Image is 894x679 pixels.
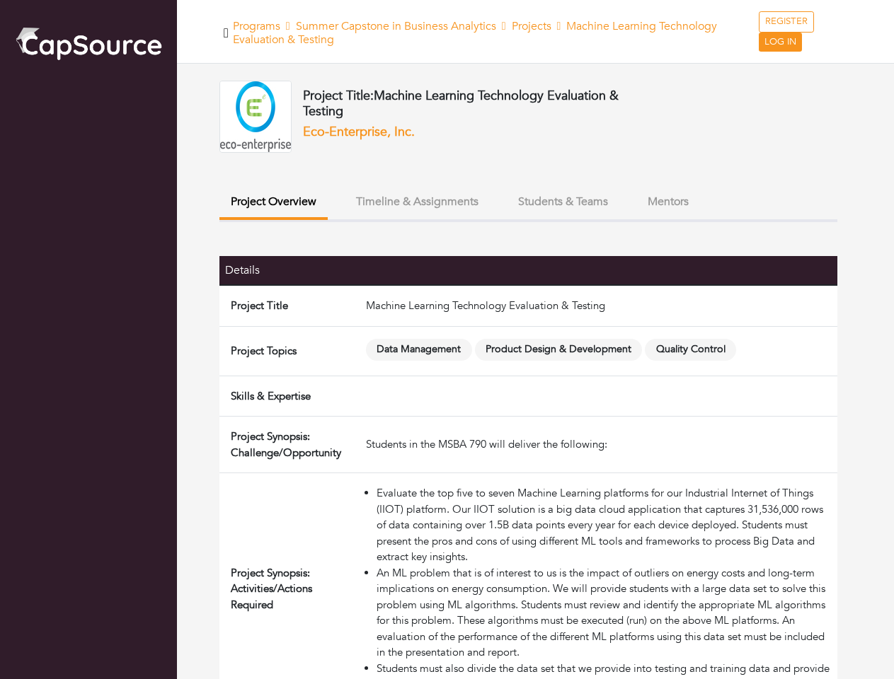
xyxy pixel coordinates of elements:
h4: Project Title: [303,88,652,119]
li: Evaluate the top five to seven Machine Learning platforms for our Industrial Internet of Things (... [377,485,832,565]
td: Skills & Expertise [219,376,360,417]
th: Details [219,256,360,285]
a: LOG IN [759,33,802,52]
button: Students & Teams [507,187,619,217]
a: Summer Capstone in Business Analytics [296,18,496,34]
div: Students in the MSBA 790 will deliver the following: [366,436,832,453]
span: Machine Learning Technology Evaluation & Testing [303,87,619,120]
a: Programs [233,18,280,34]
img: eco-enterprise_Logo_vf.jpeg [219,81,292,153]
li: An ML problem that is of interest to us is the impact of outliers on energy costs and long-term i... [377,565,832,661]
a: REGISTER [759,11,814,33]
td: Project Synopsis: Challenge/Opportunity [219,417,360,473]
span: Product Design & Development [475,339,643,361]
button: Mentors [636,187,700,217]
button: Timeline & Assignments [345,187,490,217]
button: Project Overview [219,187,328,220]
td: Project Title [219,285,360,326]
span: Data Management [366,339,472,361]
span: Quality Control [645,339,736,361]
span: Machine Learning Technology Evaluation & Testing [233,18,718,47]
a: Projects [512,18,551,34]
td: Project Topics [219,326,360,376]
td: Machine Learning Technology Evaluation & Testing [360,285,837,326]
img: cap_logo.png [14,25,163,62]
a: Eco-Enterprise, Inc. [303,123,415,141]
